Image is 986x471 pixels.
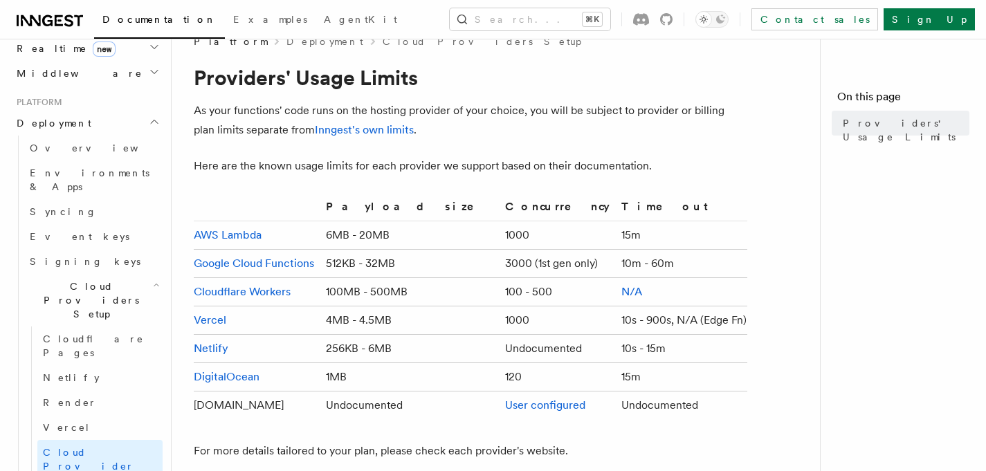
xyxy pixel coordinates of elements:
[616,335,747,363] td: 10s - 15m
[320,221,500,250] td: 6MB - 20MB
[24,224,163,249] a: Event keys
[43,333,144,358] span: Cloudflare Pages
[24,274,163,326] button: Cloud Providers Setup
[695,11,729,28] button: Toggle dark mode
[621,285,642,298] a: N/A
[500,221,616,250] td: 1000
[24,249,163,274] a: Signing keys
[194,441,747,461] p: For more details tailored to your plan, please check each provider's website.
[11,97,62,108] span: Platform
[500,250,616,278] td: 3000 (1st gen only)
[505,398,585,412] a: User configured
[320,250,500,278] td: 512KB - 32MB
[616,391,747,420] td: Undocumented
[616,363,747,391] td: 15m
[43,422,91,433] span: Vercel
[616,306,747,335] td: 10s - 900s, N/A (Edge Fn)
[102,14,217,25] span: Documentation
[843,116,969,144] span: Providers' Usage Limits
[500,278,616,306] td: 100 - 500
[194,156,747,176] p: Here are the known usage limits for each provider we support based on their documentation.
[751,8,878,30] a: Contact sales
[616,198,747,221] th: Timeout
[24,279,153,321] span: Cloud Providers Setup
[500,306,616,335] td: 1000
[194,35,267,48] span: Platform
[383,35,581,48] a: Cloud Providers Setup
[194,370,259,383] a: DigitalOcean
[320,198,500,221] th: Payload size
[94,4,225,39] a: Documentation
[320,335,500,363] td: 256KB - 6MB
[583,12,602,26] kbd: ⌘K
[37,415,163,440] a: Vercel
[316,4,405,37] a: AgentKit
[194,65,747,90] h1: Providers' Usage Limits
[194,285,291,298] a: Cloudflare Workers
[30,142,172,154] span: Overview
[320,391,500,420] td: Undocumented
[500,198,616,221] th: Concurrency
[194,228,262,241] a: AWS Lambda
[93,41,116,57] span: new
[320,278,500,306] td: 100MB - 500MB
[320,306,500,335] td: 4MB - 4.5MB
[884,8,975,30] a: Sign Up
[11,36,163,61] button: Realtimenew
[30,206,97,217] span: Syncing
[194,101,747,140] p: As your functions' code runs on the hosting provider of your choice, you will be subject to provi...
[616,221,747,250] td: 15m
[194,391,320,420] td: [DOMAIN_NAME]
[837,111,969,149] a: Providers' Usage Limits
[11,61,163,86] button: Middleware
[315,123,414,136] a: Inngest's own limits
[233,14,307,25] span: Examples
[30,231,129,242] span: Event keys
[37,326,163,365] a: Cloudflare Pages
[616,250,747,278] td: 10m - 60m
[11,66,143,80] span: Middleware
[500,335,616,363] td: Undocumented
[286,35,363,48] a: Deployment
[24,136,163,160] a: Overview
[11,111,163,136] button: Deployment
[500,363,616,391] td: 120
[30,256,140,267] span: Signing keys
[225,4,316,37] a: Examples
[837,89,969,111] h4: On this page
[30,167,149,192] span: Environments & Apps
[37,390,163,415] a: Render
[11,41,116,55] span: Realtime
[24,160,163,199] a: Environments & Apps
[320,363,500,391] td: 1MB
[194,257,314,270] a: Google Cloud Functions
[450,8,610,30] button: Search...⌘K
[43,372,100,383] span: Netlify
[324,14,397,25] span: AgentKit
[194,342,228,355] a: Netlify
[194,313,226,326] a: Vercel
[11,116,91,130] span: Deployment
[43,397,97,408] span: Render
[24,199,163,224] a: Syncing
[37,365,163,390] a: Netlify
